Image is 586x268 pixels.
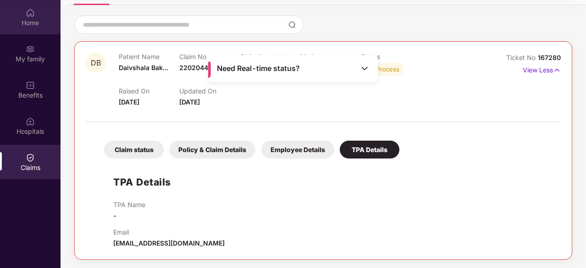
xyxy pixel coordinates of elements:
div: Claim status [104,141,164,159]
img: svg+xml;base64,PHN2ZyBpZD0iQ2xhaW0iIHhtbG5zPSJodHRwOi8vd3d3LnczLm9yZy8yMDAwL3N2ZyIgd2lkdGg9IjIwIi... [26,153,35,162]
p: View Less [523,63,561,75]
img: svg+xml;base64,PHN2ZyBpZD0iQmVuZWZpdHMiIHhtbG5zPSJodHRwOi8vd3d3LnczLm9yZy8yMDAwL3N2ZyIgd2lkdGg9Ij... [26,81,35,90]
p: Patient Name [119,53,179,60]
span: Daivshala Bak... [119,64,168,71]
p: Raised On [119,87,179,95]
p: Updated On [179,87,240,95]
span: 167280 [538,54,561,61]
span: 220204494878 [179,64,228,71]
p: Mode [300,53,361,60]
span: [DATE] [179,98,200,106]
span: - [113,212,116,219]
img: svg+xml;base64,PHN2ZyB4bWxucz0iaHR0cDovL3d3dy53My5vcmcvMjAwMC9zdmciIHdpZHRoPSIxNyIgaGVpZ2h0PSIxNy... [553,65,561,75]
p: TPA Name [113,201,145,208]
img: svg+xml;base64,PHN2ZyBpZD0iSG9zcGl0YWxzIiB4bWxucz0iaHR0cDovL3d3dy53My5vcmcvMjAwMC9zdmciIHdpZHRoPS... [26,117,35,126]
p: Claim No [179,53,240,60]
div: TPA Details [340,141,399,159]
img: svg+xml;base64,PHN2ZyB3aWR0aD0iMjAiIGhlaWdodD0iMjAiIHZpZXdCb3g9IjAgMCAyMCAyMCIgZmlsbD0ibm9uZSIgeG... [26,44,35,54]
p: Email [113,228,225,236]
p: Status [361,53,421,60]
span: [EMAIL_ADDRESS][DOMAIN_NAME] [113,239,225,247]
img: svg+xml;base64,PHN2ZyBpZD0iSG9tZSIgeG1sbnM9Imh0dHA6Ly93d3cudzMub3JnLzIwMDAvc3ZnIiB3aWR0aD0iMjAiIG... [26,8,35,17]
img: svg+xml;base64,PHN2ZyBpZD0iU2VhcmNoLTMyeDMyIiB4bWxucz0iaHR0cDovL3d3dy53My5vcmcvMjAwMC9zdmciIHdpZH... [288,21,296,28]
p: Claim Amount [240,53,300,60]
span: [DATE] [119,98,139,106]
div: Employee Details [261,141,334,159]
div: In Process [370,65,399,74]
span: Need Real-time status? [217,64,300,73]
h1: TPA Details [113,175,171,190]
span: Ticket No [506,54,538,61]
div: Policy & Claim Details [169,141,255,159]
span: DB [91,59,101,67]
img: Toggle Icon [360,64,369,73]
